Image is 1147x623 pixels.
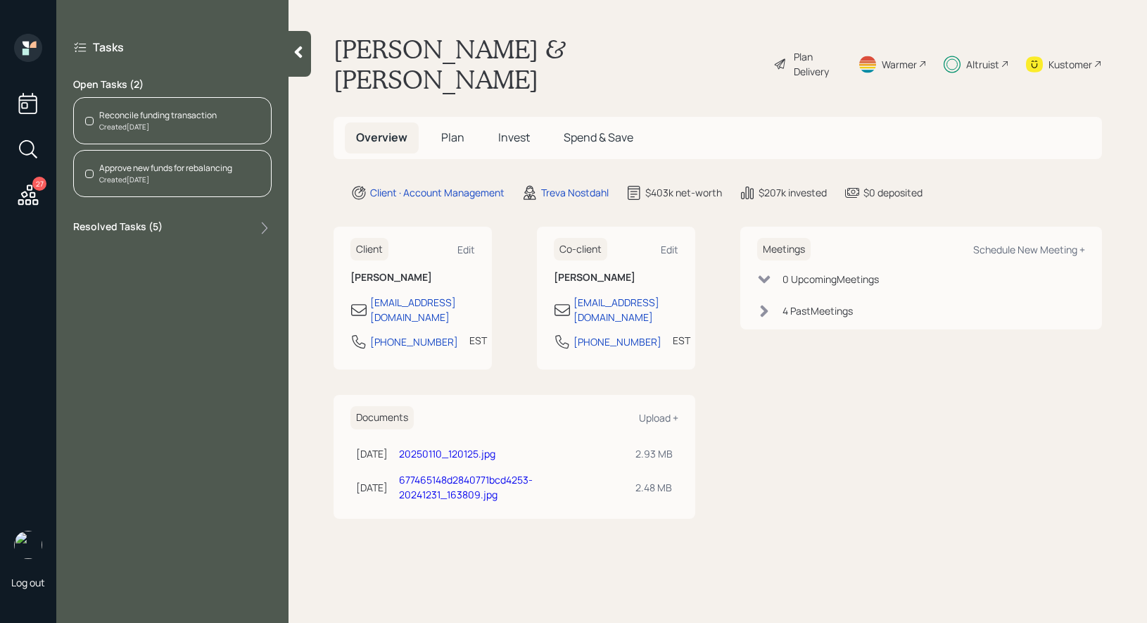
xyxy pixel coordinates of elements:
div: 4 Past Meeting s [782,303,853,318]
label: Resolved Tasks ( 5 ) [73,220,163,237]
div: Client · Account Management [370,185,505,200]
div: Warmer [882,57,917,72]
div: Schedule New Meeting + [973,243,1085,256]
h6: [PERSON_NAME] [350,272,475,284]
div: Reconcile funding transaction [99,109,217,122]
div: [EMAIL_ADDRESS][DOMAIN_NAME] [370,295,475,325]
div: Edit [661,243,678,256]
h1: [PERSON_NAME] & [PERSON_NAME] [334,34,762,94]
div: [DATE] [356,480,388,495]
span: Invest [498,130,530,145]
a: 677465148d2840771bcd4253-20241231_163809.jpg [399,473,533,501]
label: Tasks [93,39,124,55]
div: Edit [457,243,475,256]
div: Plan Delivery [794,49,841,79]
div: Created [DATE] [99,175,232,185]
span: Plan [441,130,464,145]
div: Upload + [639,411,678,424]
div: [PHONE_NUMBER] [573,334,661,349]
div: 27 [32,177,46,191]
div: $0 deposited [863,185,923,200]
div: Approve new funds for rebalancing [99,162,232,175]
h6: Co-client [554,238,607,261]
div: EST [469,333,487,348]
div: Log out [11,576,45,589]
div: Created [DATE] [99,122,217,132]
div: [PHONE_NUMBER] [370,334,458,349]
h6: Meetings [757,238,811,261]
h6: Client [350,238,388,261]
div: 2.93 MB [635,446,673,461]
div: Altruist [966,57,999,72]
a: 20250110_120125.jpg [399,447,495,460]
span: Spend & Save [564,130,633,145]
h6: Documents [350,406,414,429]
div: 0 Upcoming Meeting s [782,272,879,287]
div: Treva Nostdahl [541,185,609,200]
label: Open Tasks ( 2 ) [73,77,272,92]
div: 2.48 MB [635,480,673,495]
h6: [PERSON_NAME] [554,272,678,284]
span: Overview [356,130,407,145]
div: [DATE] [356,446,388,461]
div: EST [673,333,690,348]
div: [EMAIL_ADDRESS][DOMAIN_NAME] [573,295,678,325]
img: treva-nostdahl-headshot.png [14,531,42,559]
div: Kustomer [1048,57,1092,72]
div: $207k invested [759,185,827,200]
div: $403k net-worth [645,185,722,200]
